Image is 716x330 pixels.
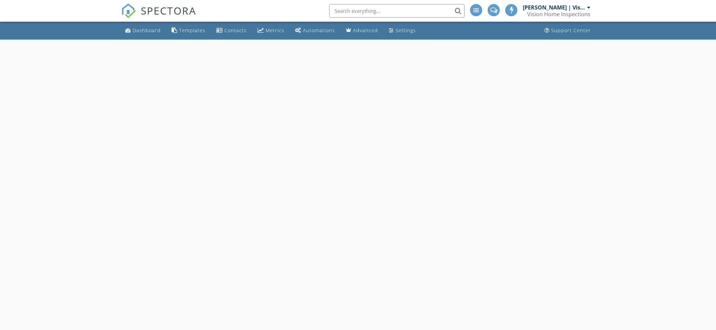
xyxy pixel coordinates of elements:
div: Settings [396,27,416,34]
input: Search everything... [329,4,465,18]
div: Advanced [353,27,378,34]
a: Automations (Advanced) [292,24,338,37]
div: Automations [303,27,335,34]
div: Templates [179,27,205,34]
div: Support Center [551,27,591,34]
span: SPECTORA [141,3,196,18]
a: Dashboard [122,24,163,37]
a: Settings [386,24,419,37]
img: The Best Home Inspection Software - Spectora [121,3,136,18]
div: Dashboard [133,27,161,34]
div: [PERSON_NAME] | Vision Home Inspections [523,4,585,11]
a: Metrics [255,24,287,37]
a: Support Center [542,24,594,37]
div: Contacts [224,27,247,34]
a: Templates [169,24,208,37]
a: Contacts [214,24,249,37]
div: Vision Home Inspections [527,11,590,18]
div: Metrics [266,27,284,34]
a: Advanced [343,24,381,37]
a: SPECTORA [121,9,196,23]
